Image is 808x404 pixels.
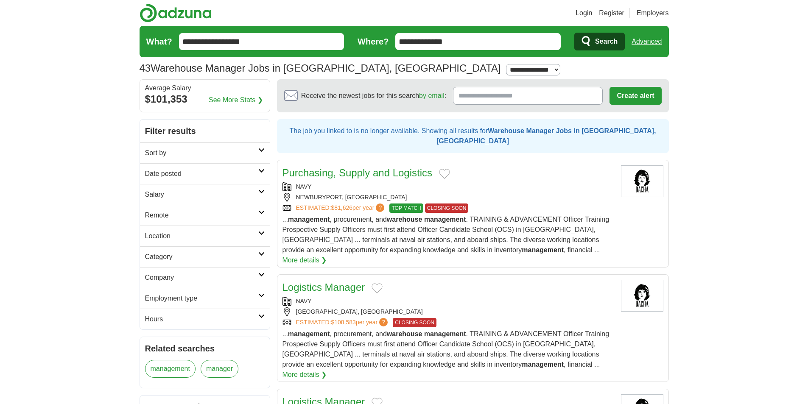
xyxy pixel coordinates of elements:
a: NAVY [296,298,312,304]
a: Remote [140,205,270,226]
h2: Filter results [140,120,270,142]
a: Advanced [632,33,662,50]
div: $101,353 [145,92,265,107]
h2: Sort by [145,148,258,158]
span: Receive the newest jobs for this search : [301,91,446,101]
h2: Employment type [145,293,258,304]
img: Dacha Navy Yard logo [621,280,663,312]
h2: Hours [145,314,258,324]
a: Category [140,246,270,267]
a: Login [576,8,592,18]
div: [GEOGRAPHIC_DATA], [GEOGRAPHIC_DATA] [282,307,614,316]
h2: Salary [145,189,258,200]
a: Logistics Manager [282,281,365,293]
a: management [145,360,196,378]
a: ESTIMATED:$81,626per year? [296,203,386,213]
strong: Warehouse Manager Jobs in [GEOGRAPHIC_DATA], [GEOGRAPHIC_DATA] [436,127,656,145]
div: Average Salary [145,85,265,92]
span: TOP MATCH [389,203,423,213]
button: Search [574,33,625,50]
h2: Remote [145,210,258,220]
a: More details ❯ [282,255,327,265]
strong: management [288,216,330,223]
span: 43 [140,61,151,76]
span: ... , procurement, and . TRAINING & ADVANCEMENT Officer Training Prospective Supply Officers must... [282,330,609,368]
h2: Date posted [145,169,258,179]
img: Dacha Navy Yard logo [621,165,663,197]
span: ... , procurement, and . TRAINING & ADVANCEMENT Officer Training Prospective Supply Officers must... [282,216,609,254]
a: manager [201,360,238,378]
a: by email [419,92,445,99]
h2: Location [145,231,258,241]
a: Company [140,267,270,288]
a: See More Stats ❯ [209,95,263,105]
a: Register [599,8,624,18]
strong: warehouse [387,330,422,337]
strong: management [288,330,330,337]
h2: Company [145,273,258,283]
a: Purchasing, Supply and Logistics [282,167,433,178]
a: ESTIMATED:$108,583per year? [296,318,390,327]
strong: warehouse [387,216,422,223]
strong: management [424,216,466,223]
span: Search [595,33,618,50]
label: What? [146,35,172,48]
a: Employers [637,8,669,18]
h2: Related searches [145,342,265,355]
span: ? [376,203,384,212]
img: Adzuna logo [140,3,212,22]
h1: Warehouse Manager Jobs in [GEOGRAPHIC_DATA], [GEOGRAPHIC_DATA] [140,62,501,74]
a: Hours [140,309,270,329]
a: Employment type [140,288,270,309]
a: Salary [140,184,270,205]
button: Create alert [609,87,661,105]
span: CLOSING SOON [393,318,436,327]
div: The job you linked to is no longer available. Showing all results for [277,119,669,153]
button: Add to favorite jobs [439,169,450,179]
strong: management [424,330,466,337]
a: Location [140,226,270,246]
h2: Category [145,252,258,262]
span: ? [379,318,388,326]
a: Sort by [140,142,270,163]
div: NEWBURYPORT, [GEOGRAPHIC_DATA] [282,193,614,202]
label: Where? [358,35,389,48]
button: Add to favorite jobs [372,283,383,293]
a: More details ❯ [282,370,327,380]
span: $81,626 [331,204,352,211]
span: CLOSING SOON [425,203,469,213]
strong: management [522,361,564,368]
a: Date posted [140,163,270,184]
a: NAVY [296,183,312,190]
span: $108,583 [331,319,355,326]
strong: management [522,246,564,254]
